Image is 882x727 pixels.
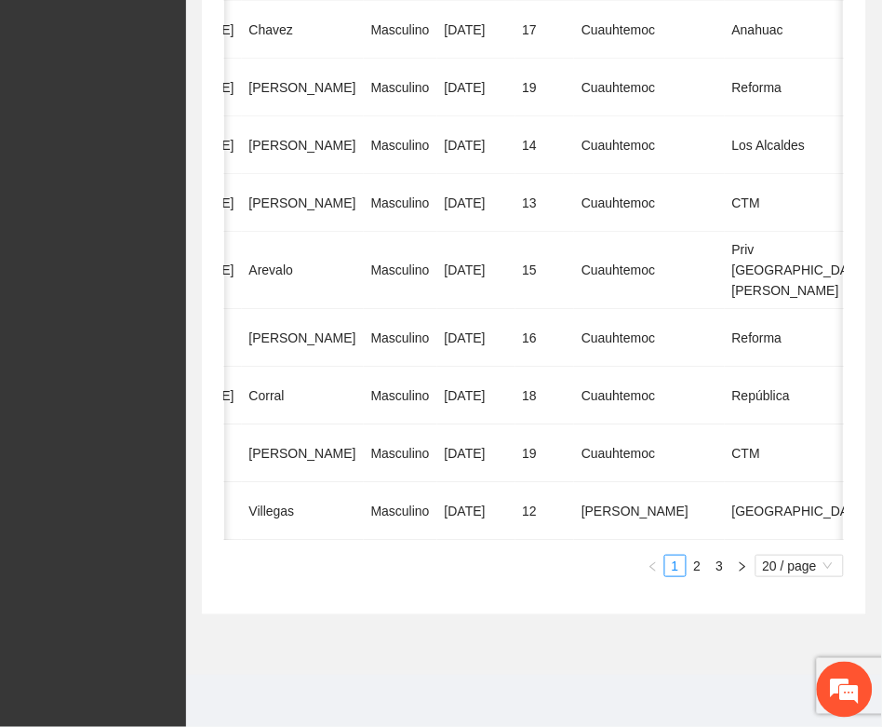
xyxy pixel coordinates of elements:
[9,508,354,573] textarea: Escriba su mensaje y pulse “Intro”
[242,367,364,424] td: Corral
[574,232,725,309] td: Cuauhtemoc
[108,249,257,437] span: Estamos en línea.
[648,561,659,572] span: left
[737,561,748,572] span: right
[574,1,725,59] td: Cuauhtemoc
[305,9,350,54] div: Minimizar ventana de chat en vivo
[242,59,364,116] td: [PERSON_NAME]
[364,482,437,540] td: Masculino
[437,174,515,232] td: [DATE]
[437,309,515,367] td: [DATE]
[242,232,364,309] td: Arevalo
[515,116,575,174] td: 14
[642,555,664,577] button: left
[515,59,575,116] td: 19
[664,555,687,577] li: 1
[515,174,575,232] td: 13
[242,116,364,174] td: [PERSON_NAME]
[364,59,437,116] td: Masculino
[574,424,725,482] td: Cuauhtemoc
[763,556,836,576] span: 20 / page
[515,309,575,367] td: 16
[709,555,731,577] li: 3
[574,116,725,174] td: Cuauhtemoc
[437,59,515,116] td: [DATE]
[437,116,515,174] td: [DATE]
[364,367,437,424] td: Masculino
[242,309,364,367] td: [PERSON_NAME]
[364,424,437,482] td: Masculino
[364,309,437,367] td: Masculino
[665,556,686,576] a: 1
[755,555,844,577] div: Page Size
[437,367,515,424] td: [DATE]
[710,556,730,576] a: 3
[364,116,437,174] td: Masculino
[574,174,725,232] td: Cuauhtemoc
[574,482,725,540] td: [PERSON_NAME]
[364,1,437,59] td: Masculino
[687,555,709,577] li: 2
[574,59,725,116] td: Cuauhtemoc
[242,1,364,59] td: Chavez
[515,367,575,424] td: 18
[515,482,575,540] td: 12
[731,555,754,577] button: right
[364,232,437,309] td: Masculino
[731,555,754,577] li: Next Page
[574,309,725,367] td: Cuauhtemoc
[437,232,515,309] td: [DATE]
[515,424,575,482] td: 19
[437,482,515,540] td: [DATE]
[642,555,664,577] li: Previous Page
[242,482,364,540] td: Villegas
[574,367,725,424] td: Cuauhtemoc
[437,1,515,59] td: [DATE]
[242,174,364,232] td: [PERSON_NAME]
[515,232,575,309] td: 15
[515,1,575,59] td: 17
[242,424,364,482] td: [PERSON_NAME]
[688,556,708,576] a: 2
[364,174,437,232] td: Masculino
[97,95,313,119] div: Chatee con nosotros ahora
[437,424,515,482] td: [DATE]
